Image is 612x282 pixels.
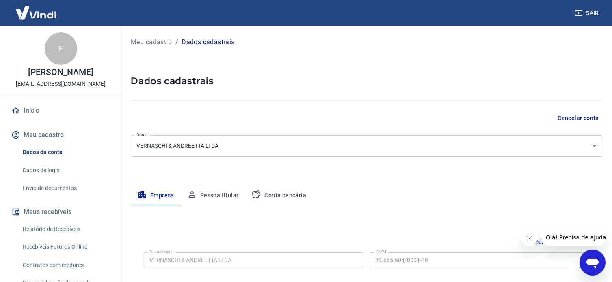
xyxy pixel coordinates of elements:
iframe: Mensagem da empresa [541,229,606,246]
button: Conta bancária [245,186,313,205]
button: Pessoa titular [181,186,245,205]
a: Contratos com credores [19,257,112,273]
a: Envio de documentos [19,180,112,197]
div: E [45,32,77,65]
p: [EMAIL_ADDRESS][DOMAIN_NAME] [16,80,106,88]
div: VERNASCHI & ANDREETTA LTDA [131,135,602,157]
a: Recebíveis Futuros Online [19,239,112,255]
a: Dados de login [19,162,112,179]
p: [PERSON_NAME] [28,68,93,77]
a: Meu cadastro [131,37,172,47]
iframe: Fechar mensagem [521,230,538,246]
iframe: Botão para abrir a janela de mensagens [580,250,606,276]
label: CNPJ [376,249,386,255]
label: Conta [136,132,148,138]
img: Vindi [10,0,63,25]
p: Dados cadastrais [182,37,234,47]
button: Cancelar conta [554,111,602,126]
p: / [175,37,178,47]
button: Meu cadastro [10,126,112,144]
button: Empresa [131,186,181,205]
a: Início [10,102,112,120]
label: Razão social [149,249,173,255]
button: Meus recebíveis [10,203,112,221]
a: Dados da conta [19,144,112,160]
button: Sair [573,6,602,21]
h5: Dados cadastrais [131,75,602,88]
a: Relatório de Recebíveis [19,221,112,237]
span: Olá! Precisa de ajuda? [5,6,68,12]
